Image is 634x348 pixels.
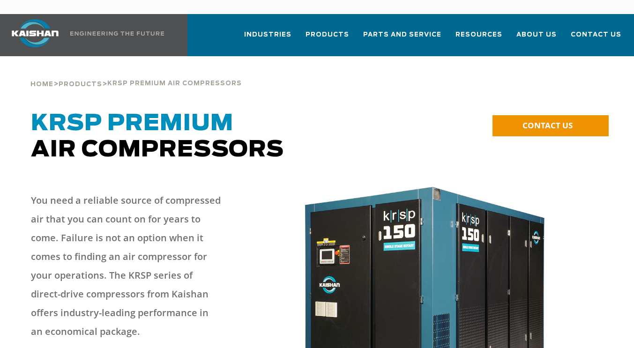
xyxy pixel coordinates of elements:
a: About Us [516,22,557,54]
span: About Us [516,30,557,40]
p: You need a reliable source of compressed air that you can count on for years to come. Failure is ... [31,191,221,341]
img: Engineering the future [70,31,164,36]
a: Parts and Service [363,22,441,54]
a: Home [30,80,53,88]
span: Resources [455,30,502,40]
a: CONTACT US [492,115,609,136]
a: Resources [455,22,502,54]
span: Industries [244,30,291,40]
a: Products [306,22,349,54]
span: Products [306,30,349,40]
span: Contact Us [571,30,621,40]
span: krsp premium air compressors [107,81,242,87]
span: KRSP Premium [31,112,233,135]
span: Home [30,81,53,88]
div: > > [30,56,242,92]
span: Air Compressors [31,112,284,161]
span: CONTACT US [522,120,573,131]
a: Products [59,80,102,88]
span: Parts and Service [363,30,441,40]
a: Industries [244,22,291,54]
a: Contact Us [571,22,621,54]
span: Products [59,81,102,88]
